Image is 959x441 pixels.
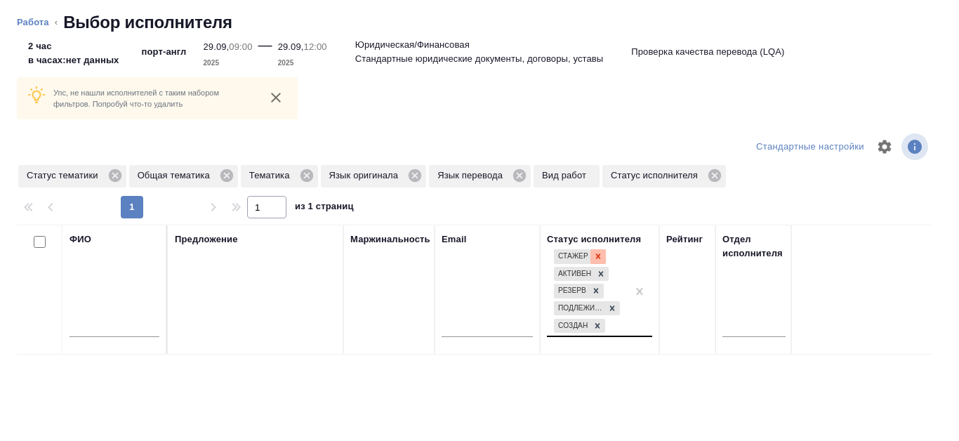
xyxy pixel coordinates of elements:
[611,169,703,183] p: Статус исполнителя
[350,232,430,246] div: Маржинальность
[28,39,119,53] p: 2 час
[203,41,229,52] p: 29.09,
[666,232,703,246] div: Рейтинг
[553,317,607,335] div: Стажер, Активен, Резерв, Подлежит внедрению, Создан
[631,45,784,59] p: Проверка качества перевода (LQA)
[329,169,404,183] p: Язык оригинала
[17,17,49,27] a: Работа
[554,319,590,334] div: Создан
[304,41,327,52] p: 12:00
[295,198,354,218] span: из 1 страниц
[70,232,91,246] div: ФИО
[437,169,508,183] p: Язык перевода
[241,165,318,187] div: Тематика
[265,87,286,108] button: close
[753,136,868,158] div: split button
[55,15,58,29] li: ‹
[554,249,590,264] div: Стажер
[553,265,610,283] div: Стажер, Активен, Резерв, Подлежит внедрению, Создан
[27,169,103,183] p: Статус тематики
[258,34,272,70] div: —
[175,232,238,246] div: Предложение
[542,169,591,183] p: Вид работ
[868,130,901,164] span: Настроить таблицу
[17,11,942,34] nav: breadcrumb
[53,87,254,110] p: Упс, не нашли исполнителей с таким набором фильтров. Попробуй что-то удалить
[278,41,304,52] p: 29.09,
[249,169,295,183] p: Тематика
[554,301,604,316] div: Подлежит внедрению
[129,165,238,187] div: Общая тематика
[138,169,215,183] p: Общая тематика
[553,282,605,300] div: Стажер, Активен, Резерв, Подлежит внедрению, Создан
[321,165,427,187] div: Язык оригинала
[901,133,931,160] span: Посмотреть информацию
[554,284,588,298] div: Резерв
[229,41,252,52] p: 09:00
[722,232,786,261] div: Отдел исполнителя
[429,165,531,187] div: Язык перевода
[18,165,126,187] div: Статус тематики
[554,267,593,282] div: Активен
[63,11,232,34] h2: Выбор исполнителя
[355,38,470,52] p: Юридическая/Финансовая
[442,232,466,246] div: Email
[602,165,726,187] div: Статус исполнителя
[553,300,621,317] div: Стажер, Активен, Резерв, Подлежит внедрению, Создан
[547,232,641,246] div: Статус исполнителя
